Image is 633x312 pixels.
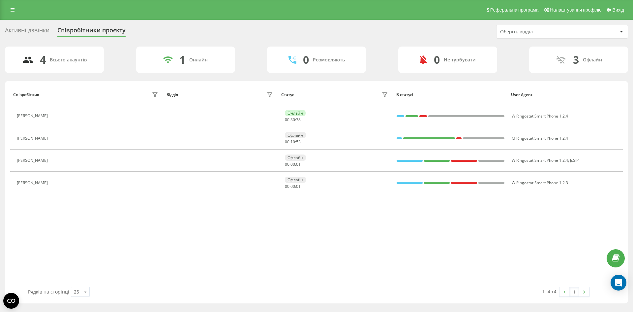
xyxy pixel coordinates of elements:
[3,293,19,309] button: Open CMP widget
[396,92,505,97] div: В статусі
[573,53,579,66] div: 3
[285,132,306,138] div: Офлайн
[50,57,87,63] div: Всього акаунтів
[613,7,624,13] span: Вихід
[296,161,301,167] span: 01
[296,139,301,145] span: 53
[285,118,301,122] div: : :
[512,135,568,141] span: M Ringostat Smart Phone 1.2.4
[189,57,208,63] div: Онлайн
[296,117,301,122] span: 38
[290,184,295,189] span: 00
[5,27,49,37] div: Активні дзвінки
[285,184,301,189] div: : :
[583,57,602,63] div: Офлайн
[512,180,568,186] span: W Ringostat Smart Phone 1.2.3
[285,110,306,116] div: Онлайн
[490,7,539,13] span: Реферальна програма
[281,92,294,97] div: Статус
[17,158,49,163] div: [PERSON_NAME]
[290,139,295,145] span: 10
[285,140,301,144] div: : :
[17,181,49,185] div: [PERSON_NAME]
[303,53,309,66] div: 0
[285,139,289,145] span: 00
[17,114,49,118] div: [PERSON_NAME]
[434,53,440,66] div: 0
[40,53,46,66] div: 4
[17,136,49,141] div: [PERSON_NAME]
[166,92,178,97] div: Відділ
[179,53,185,66] div: 1
[313,57,345,63] div: Розмовляють
[285,184,289,189] span: 00
[285,155,306,161] div: Офлайн
[296,184,301,189] span: 01
[511,92,620,97] div: User Agent
[611,275,626,291] div: Open Intercom Messenger
[444,57,476,63] div: Не турбувати
[285,162,301,167] div: : :
[285,177,306,183] div: Офлайн
[290,117,295,122] span: 30
[290,161,295,167] span: 00
[57,27,126,37] div: Співробітники проєкту
[512,113,568,119] span: W Ringostat Smart Phone 1.2.4
[512,157,568,163] span: W Ringostat Smart Phone 1.2.4
[285,117,289,122] span: 00
[570,157,579,163] span: JsSIP
[74,289,79,295] div: 25
[28,289,69,295] span: Рядків на сторінці
[500,29,579,35] div: Оберіть відділ
[542,288,556,295] div: 1 - 4 з 4
[550,7,601,13] span: Налаштування профілю
[285,161,289,167] span: 00
[13,92,39,97] div: Співробітник
[569,287,579,296] a: 1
